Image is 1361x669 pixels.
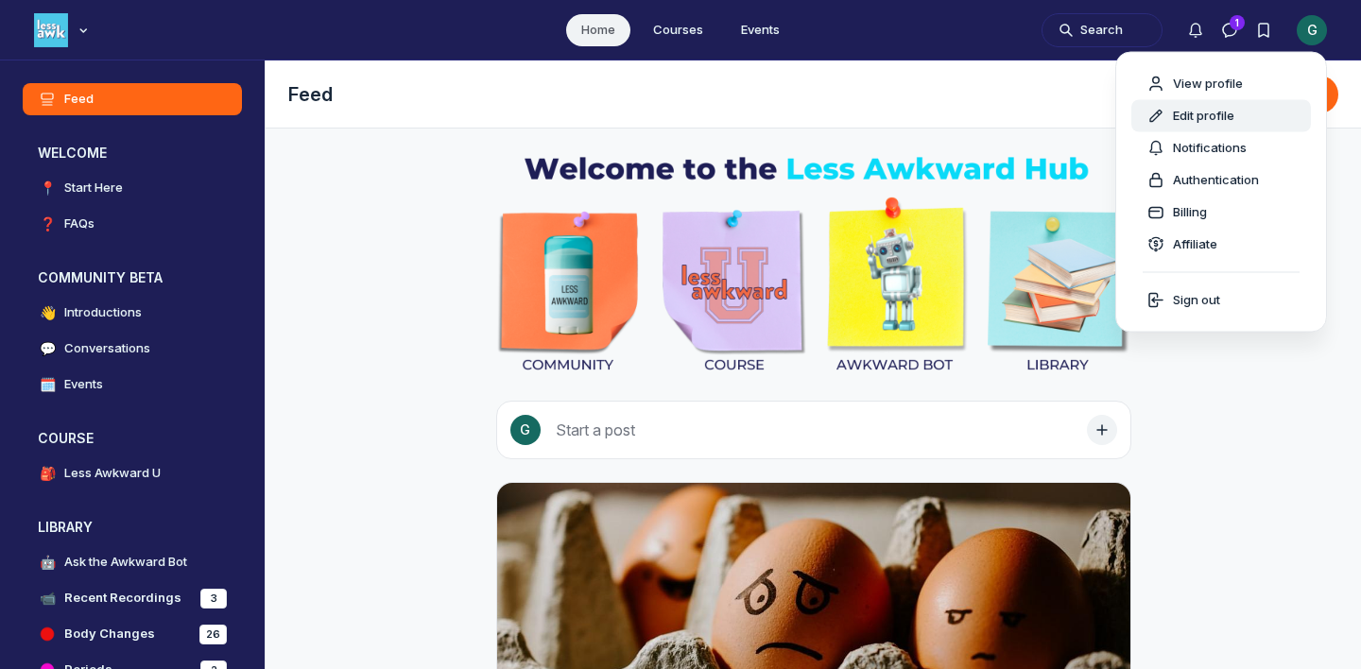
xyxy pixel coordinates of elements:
[64,553,187,572] h4: Ask the Awkward Bot
[38,303,57,322] span: 👋
[23,457,242,489] a: 🎒Less Awkward U
[38,518,93,537] h3: LIBRARY
[1042,13,1163,47] button: Search
[200,589,227,609] div: 3
[64,339,150,358] h4: Conversations
[64,90,94,109] h4: Feed
[34,11,93,49] button: Less Awkward Hub logo
[64,214,95,233] h4: FAQs
[64,179,123,197] h4: Start Here
[1173,139,1247,158] span: Notifications
[1173,235,1217,254] span: Affiliate
[566,14,630,46] a: Home
[638,14,718,46] a: Courses
[64,625,155,643] h4: Body Changes
[23,263,242,293] button: COMMUNITY BETACollapse space
[38,429,94,448] h3: COURSE
[38,179,57,197] span: 📍
[510,415,541,445] div: G
[496,401,1131,459] button: Start a post
[23,423,242,454] button: COURSECollapse space
[1247,13,1281,47] button: Bookmarks
[266,60,1361,129] header: Page Header
[1115,52,1327,333] div: User menu options
[1173,107,1234,126] span: Edit profile
[1173,75,1243,94] span: View profile
[556,420,635,439] span: Start a post
[288,81,1110,108] h1: Feed
[726,14,795,46] a: Events
[34,13,68,47] img: Less Awkward Hub logo
[64,589,181,608] h4: Recent Recordings
[199,625,227,644] div: 26
[38,214,57,233] span: ❓
[1297,15,1327,45] button: User menu options
[23,369,242,401] a: 🗓️Events
[23,618,242,650] a: Body Changes26
[38,464,57,483] span: 🎒
[1173,171,1259,190] span: Authentication
[1297,15,1327,45] div: G
[23,208,242,240] a: ❓FAQs
[38,553,57,572] span: 🤖
[64,303,142,322] h4: Introductions
[23,83,242,115] a: Feed
[1179,13,1213,47] button: Notifications
[1173,291,1220,310] span: Sign out
[38,144,107,163] h3: WELCOME
[23,138,242,168] button: WELCOMECollapse space
[23,546,242,578] a: 🤖Ask the Awkward Bot
[23,512,242,542] button: LIBRARYCollapse space
[38,268,163,287] h3: COMMUNITY BETA
[1213,13,1247,47] button: Direct messages
[23,297,242,329] a: 👋Introductions
[23,333,242,365] a: 💬Conversations
[64,375,103,394] h4: Events
[23,582,242,614] a: 📹Recent Recordings3
[1173,203,1207,222] span: Billing
[64,464,161,483] h4: Less Awkward U
[23,172,242,204] a: 📍Start Here
[38,375,57,394] span: 🗓️
[38,339,57,358] span: 💬
[38,589,57,608] span: 📹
